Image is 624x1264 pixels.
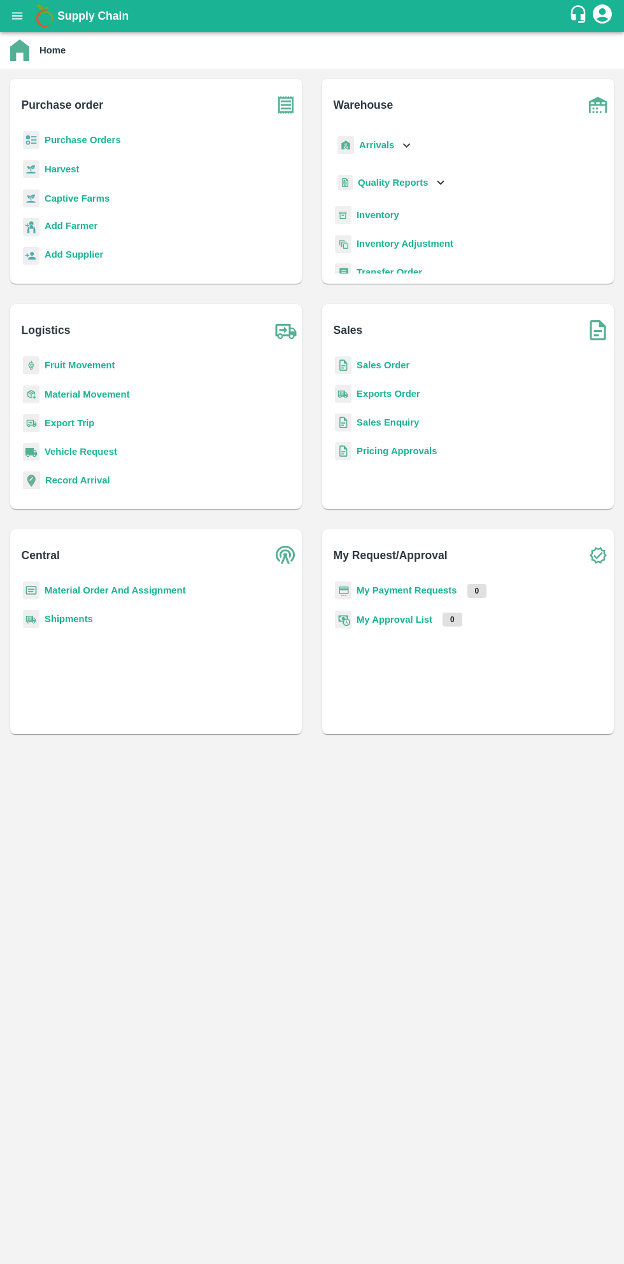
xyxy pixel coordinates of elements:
img: supplier [23,247,39,265]
img: vehicle [23,443,39,461]
img: harvest [23,160,39,179]
a: My Payment Requests [357,585,457,595]
a: Sales Order [357,360,409,370]
a: Inventory [357,210,399,220]
img: sales [335,356,351,375]
img: whArrival [337,136,354,155]
p: 0 [467,584,487,598]
img: delivery [23,414,39,433]
a: Harvest [45,164,79,174]
a: Pricing Approvals [357,446,437,456]
img: material [23,385,39,404]
div: Quality Reports [335,170,448,196]
b: Warehouse [334,96,394,114]
b: Add Farmer [45,221,97,231]
a: Material Movement [45,389,130,399]
div: account of current user [591,3,614,29]
img: whInventory [335,206,351,225]
b: Quality Reports [358,177,429,188]
a: My Approval List [357,615,432,625]
a: Add Supplier [45,247,103,265]
img: qualityReport [337,175,353,191]
a: Fruit Movement [45,360,115,370]
img: fruit [23,356,39,375]
img: warehouse [582,89,614,121]
a: Add Farmer [45,219,97,236]
b: Add Supplier [45,249,103,260]
a: Purchase Orders [45,135,121,145]
img: inventory [335,235,351,253]
img: logo [32,3,57,29]
img: soSales [582,314,614,346]
img: whTransfer [335,263,351,282]
a: Material Order And Assignment [45,585,186,595]
img: truck [270,314,302,346]
a: Sales Enquiry [357,417,419,427]
img: harvest [23,189,39,208]
img: shipments [335,385,351,403]
img: recordArrival [23,471,40,489]
img: check [582,539,614,571]
img: shipments [23,610,39,629]
img: central [270,539,302,571]
img: centralMaterial [23,581,39,600]
div: Arrivals [335,131,414,160]
p: 0 [443,613,462,627]
a: Exports Order [357,389,420,399]
b: Central [22,546,60,564]
a: Captive Farms [45,193,110,204]
img: farmer [23,218,39,237]
a: Export Trip [45,418,94,428]
b: Logistics [22,321,71,339]
b: Purchase order [22,96,103,114]
a: Transfer Order [357,267,422,277]
img: home [10,39,29,61]
div: customer-support [569,4,591,27]
b: Sales [334,321,363,339]
b: Home [39,45,66,55]
button: open drawer [3,1,32,31]
b: My Request/Approval [334,546,448,564]
img: approval [335,610,351,629]
b: Supply Chain [57,10,129,22]
a: Vehicle Request [45,447,117,457]
img: purchase [270,89,302,121]
img: sales [335,413,351,432]
a: Inventory Adjustment [357,239,453,249]
img: payment [335,581,351,600]
a: Record Arrival [45,475,110,485]
a: Shipments [45,614,93,624]
b: Arrivals [359,140,394,150]
a: Supply Chain [57,7,569,25]
img: reciept [23,131,39,149]
img: sales [335,442,351,461]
